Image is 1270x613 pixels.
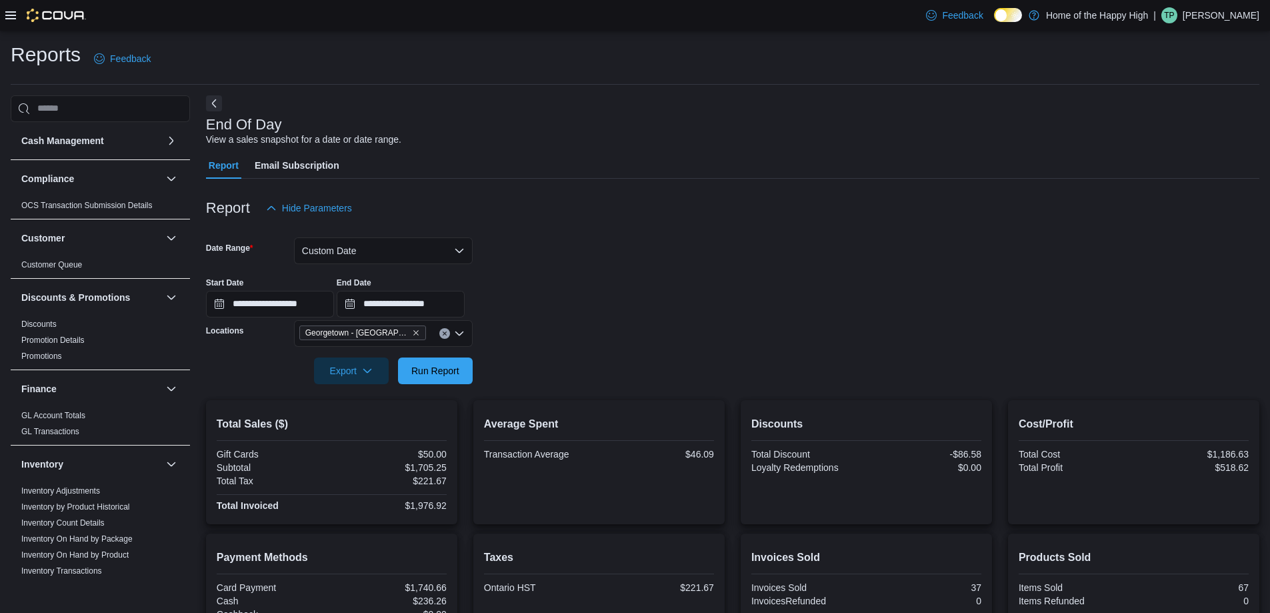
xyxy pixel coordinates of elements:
div: Invoices Sold [751,582,864,593]
div: $236.26 [334,596,447,606]
div: 37 [869,582,981,593]
a: Feedback [89,45,156,72]
span: GL Account Totals [21,410,85,421]
h2: Taxes [484,550,714,566]
span: TP [1164,7,1174,23]
span: Run Report [411,364,459,378]
div: Items Refunded [1019,596,1131,606]
h3: Cash Management [21,134,104,147]
button: Customer [21,231,161,245]
div: Compliance [11,197,190,219]
p: | [1153,7,1156,23]
h3: Compliance [21,172,74,185]
div: $1,740.66 [334,582,447,593]
span: Report [209,152,239,179]
div: 0 [869,596,981,606]
h3: Discounts & Promotions [21,291,130,304]
div: Items Sold [1019,582,1131,593]
a: Inventory by Product Historical [21,502,130,512]
h2: Total Sales ($) [217,416,447,432]
label: Date Range [206,243,253,253]
p: [PERSON_NAME] [1183,7,1259,23]
h2: Cost/Profit [1019,416,1249,432]
span: Dark Mode [994,22,995,23]
div: $0.00 [869,462,981,473]
a: Customer Queue [21,260,82,269]
a: Promotions [21,352,62,361]
span: Inventory On Hand by Package [21,534,133,544]
h2: Products Sold [1019,550,1249,566]
span: OCS Transaction Submission Details [21,200,153,211]
button: Open list of options [454,328,465,339]
span: Feedback [942,9,983,22]
div: 0 [1136,596,1249,606]
div: Gift Cards [217,449,329,460]
h3: End Of Day [206,117,282,133]
button: Remove Georgetown - Mountainview - Fire & Flower from selection in this group [412,329,420,337]
button: Compliance [21,172,161,185]
div: 67 [1136,582,1249,593]
a: Inventory Count Details [21,518,105,528]
img: Cova [27,9,86,22]
button: Clear input [439,328,450,339]
a: OCS Transaction Submission Details [21,201,153,210]
span: Hide Parameters [282,201,352,215]
label: Start Date [206,277,244,288]
h3: Finance [21,382,57,396]
button: Run Report [398,358,473,384]
button: Inventory [163,456,179,472]
a: Inventory On Hand by Product [21,550,129,560]
div: $518.62 [1136,462,1249,473]
a: Feedback [921,2,988,29]
span: Feedback [110,52,151,65]
span: GL Transactions [21,426,79,437]
span: Inventory Adjustments [21,486,100,496]
div: $1,186.63 [1136,449,1249,460]
a: Discounts [21,320,57,329]
button: Inventory [21,458,161,471]
span: Inventory by Product Historical [21,502,130,512]
div: Loyalty Redemptions [751,462,864,473]
h3: Inventory [21,458,63,471]
button: Finance [21,382,161,396]
span: Export [322,358,381,384]
div: $46.09 [601,449,714,460]
div: Transaction Average [484,449,597,460]
input: Press the down key to open a popover containing a calendar. [337,291,465,318]
button: Next [206,95,222,111]
div: -$86.58 [869,449,981,460]
button: Compliance [163,171,179,187]
span: Georgetown - [GEOGRAPHIC_DATA] - Fire & Flower [305,326,409,340]
div: Total Cost [1019,449,1131,460]
h2: Payment Methods [217,550,447,566]
div: Card Payment [217,582,329,593]
label: End Date [337,277,371,288]
input: Dark Mode [994,8,1022,22]
div: Customer [11,257,190,278]
div: Tevin Paul [1161,7,1177,23]
h3: Report [206,200,250,216]
h3: Customer [21,231,65,245]
h1: Reports [11,41,81,68]
input: Press the down key to open a popover containing a calendar. [206,291,334,318]
button: Custom Date [294,237,473,264]
span: Customer Queue [21,259,82,270]
span: Georgetown - Mountainview - Fire & Flower [299,326,426,340]
p: Home of the Happy High [1046,7,1148,23]
span: Email Subscription [255,152,339,179]
a: Promotion Details [21,336,85,345]
button: Cash Management [163,133,179,149]
div: Finance [11,408,190,445]
div: $221.67 [601,582,714,593]
span: Inventory Count Details [21,518,105,528]
div: Total Discount [751,449,864,460]
div: View a sales snapshot for a date or date range. [206,133,401,147]
button: Customer [163,230,179,246]
a: Inventory Transactions [21,566,102,576]
button: Cash Management [21,134,161,147]
div: $221.67 [334,476,447,486]
div: Total Profit [1019,462,1131,473]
